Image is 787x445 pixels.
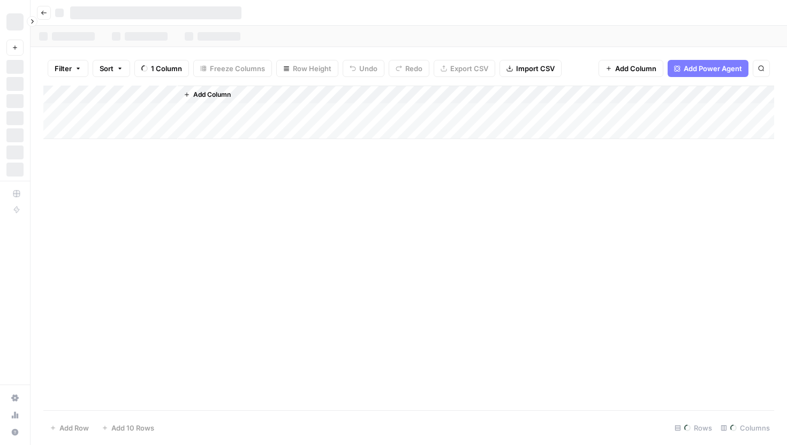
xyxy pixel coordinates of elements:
a: Settings [6,389,24,406]
span: Undo [359,63,377,74]
button: Import CSV [500,60,562,77]
span: Filter [55,63,72,74]
span: Add 10 Rows [111,423,154,433]
a: Usage [6,406,24,424]
button: Add 10 Rows [95,419,161,436]
span: Add Column [193,90,231,99]
span: Redo [405,63,422,74]
button: Add Row [43,419,95,436]
span: Import CSV [516,63,555,74]
div: Columns [716,419,774,436]
button: Undo [343,60,384,77]
button: Freeze Columns [193,60,272,77]
button: 1 Column [134,60,189,77]
span: Add Row [59,423,89,433]
button: Add Power Agent [668,60,748,77]
button: Redo [389,60,429,77]
button: Filter [48,60,88,77]
div: Rows [670,419,716,436]
span: Export CSV [450,63,488,74]
span: Row Height [293,63,331,74]
button: Export CSV [434,60,495,77]
span: Add Column [615,63,656,74]
button: Add Column [179,88,235,102]
button: Help + Support [6,424,24,441]
button: Sort [93,60,130,77]
span: Freeze Columns [210,63,265,74]
span: Add Power Agent [684,63,742,74]
span: Sort [100,63,113,74]
button: Row Height [276,60,338,77]
span: 1 Column [151,63,182,74]
button: Add Column [599,60,663,77]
